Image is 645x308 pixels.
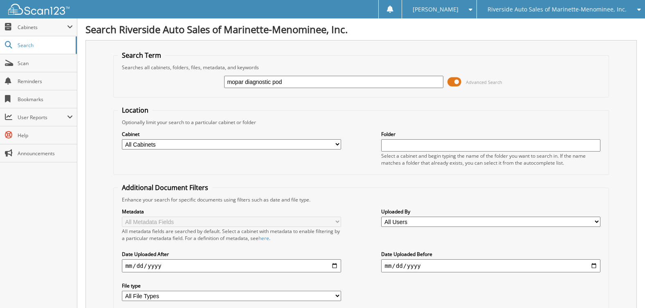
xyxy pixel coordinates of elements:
[118,64,604,71] div: Searches all cabinets, folders, files, metadata, and keywords
[118,119,604,126] div: Optionally limit your search to a particular cabinet or folder
[122,228,341,242] div: All metadata fields are searched by default. Select a cabinet with metadata to enable filtering b...
[18,78,73,85] span: Reminders
[118,196,604,203] div: Enhance your search for specific documents using filters such as date and file type.
[381,251,600,258] label: Date Uploaded Before
[604,269,645,308] iframe: Chat Widget
[118,106,153,115] legend: Location
[122,208,341,215] label: Metadata
[18,150,73,157] span: Announcements
[122,259,341,272] input: start
[18,60,73,67] span: Scan
[122,282,341,289] label: File type
[488,7,627,12] span: Riverside Auto Sales of Marinette-Menominee, Inc.
[381,131,600,138] label: Folder
[258,235,269,242] a: here
[413,7,458,12] span: [PERSON_NAME]
[381,208,600,215] label: Uploaded By
[18,24,67,31] span: Cabinets
[122,251,341,258] label: Date Uploaded After
[122,131,341,138] label: Cabinet
[18,132,73,139] span: Help
[18,96,73,103] span: Bookmarks
[8,4,70,15] img: scan123-logo-white.svg
[18,42,72,49] span: Search
[18,114,67,121] span: User Reports
[381,259,600,272] input: end
[466,79,502,85] span: Advanced Search
[381,152,600,166] div: Select a cabinet and begin typing the name of the folder you want to search in. If the name match...
[118,183,212,192] legend: Additional Document Filters
[118,51,165,60] legend: Search Term
[85,23,637,36] h1: Search Riverside Auto Sales of Marinette-Menominee, Inc.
